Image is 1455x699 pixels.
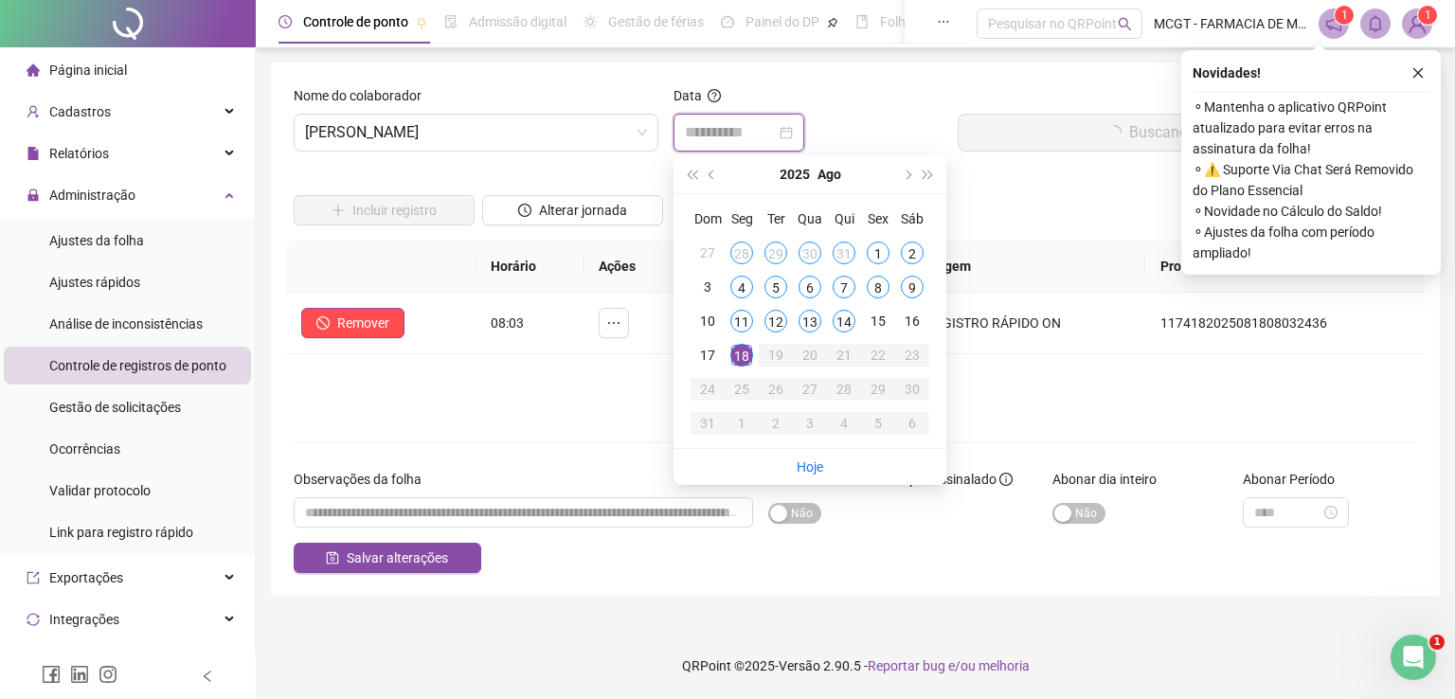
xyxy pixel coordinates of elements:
span: instagram [99,665,117,684]
div: 24 [696,378,719,401]
span: Ocorrências [49,441,120,457]
span: Gestão de férias [608,14,704,29]
span: close [1411,66,1425,80]
th: Protocolo [1145,241,1425,293]
a: Hoje [797,459,823,475]
td: 2025-08-29 [861,372,895,406]
label: Nome do colaborador [294,85,434,106]
span: Remover [337,313,389,333]
button: Remover [301,308,404,338]
div: 4 [833,412,855,435]
span: notification [1325,15,1342,32]
div: 3 [799,412,821,435]
span: home [27,63,40,77]
span: Ajustes rápidos [49,275,140,290]
span: clock-circle [278,15,292,28]
label: Observações da folha [294,469,434,490]
div: 21 [833,344,855,367]
span: clock-circle [518,204,531,217]
div: 27 [799,378,821,401]
span: Link para registro rápido [49,525,193,540]
th: Sáb [895,202,929,236]
td: 2025-07-31 [827,236,861,270]
span: left [201,670,214,683]
sup: 1 [1335,6,1354,25]
span: ellipsis [606,315,621,331]
th: Origem [911,241,1145,293]
td: 2025-08-07 [827,270,861,304]
span: Novidades ! [1193,63,1261,83]
td: 2025-08-13 [793,304,827,338]
span: sync [27,613,40,626]
span: bell [1367,15,1384,32]
div: 25 [730,378,753,401]
div: 9 [901,276,924,298]
th: Dom [691,202,725,236]
iframe: Intercom live chat [1391,635,1436,680]
td: 2025-09-04 [827,406,861,440]
td: 2025-08-11 [725,304,759,338]
span: ⚬ ⚠️ Suporte Via Chat Será Removido do Plano Essencial [1193,159,1429,201]
td: 2025-08-25 [725,372,759,406]
div: 20 [799,344,821,367]
span: ⚬ Ajustes da folha com período ampliado! [1193,222,1429,263]
button: super-prev-year [681,155,702,193]
td: 2025-08-27 [793,372,827,406]
div: 6 [799,276,821,298]
div: 30 [901,378,924,401]
span: Gestão de solicitações [49,400,181,415]
span: lock [27,188,40,202]
span: Validar protocolo [49,483,151,498]
sup: Atualize o seu contato no menu Meus Dados [1418,6,1437,25]
span: Controle de registros de ponto [49,358,226,373]
td: 2025-08-21 [827,338,861,372]
th: Qui [827,202,861,236]
td: 2025-07-28 [725,236,759,270]
td: 2025-08-08 [861,270,895,304]
th: Ter [759,202,793,236]
td: 2025-08-30 [895,372,929,406]
td: 2025-08-22 [861,338,895,372]
td: 2025-08-01 [861,236,895,270]
th: Sex [861,202,895,236]
button: Incluir registro [294,195,475,225]
td: 2025-08-10 [691,304,725,338]
div: 1 [730,412,753,435]
button: month panel [817,155,841,193]
span: ⚬ Mantenha o aplicativo QRPoint atualizado para evitar erros na assinatura da folha! [1193,97,1429,159]
span: Exportações [49,570,123,585]
span: Admissão digital [469,14,566,29]
div: 15 [867,310,889,332]
button: next-year [896,155,917,193]
td: 2025-08-14 [827,304,861,338]
div: 31 [833,242,855,264]
button: Alterar jornada [482,195,663,225]
span: user-add [27,105,40,118]
td: 2025-08-16 [895,304,929,338]
div: 17 [696,344,719,367]
span: 1 [1341,9,1348,22]
td: 2025-08-02 [895,236,929,270]
div: 5 [867,412,889,435]
td: 2025-08-17 [691,338,725,372]
div: 16 [901,310,924,332]
td: 2025-08-05 [759,270,793,304]
td: REGISTRO RÁPIDO ON [911,293,1145,354]
td: 2025-08-09 [895,270,929,304]
label: Abonar Período [1243,469,1347,490]
td: 2025-08-15 [861,304,895,338]
td: 1174182025081808032436 [1145,293,1425,354]
div: 31 [696,412,719,435]
span: export [27,571,40,584]
div: 2 [901,242,924,264]
div: 13 [799,310,821,332]
span: search [1118,17,1132,31]
span: CLAUDIO ANTONIO LEITE DA SILVA [305,115,647,151]
span: pushpin [416,17,427,28]
div: 26 [764,378,787,401]
div: 29 [764,242,787,264]
a: Alterar jornada [482,205,663,220]
div: 28 [833,378,855,401]
div: 28 [730,242,753,264]
th: Ações [584,241,679,293]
